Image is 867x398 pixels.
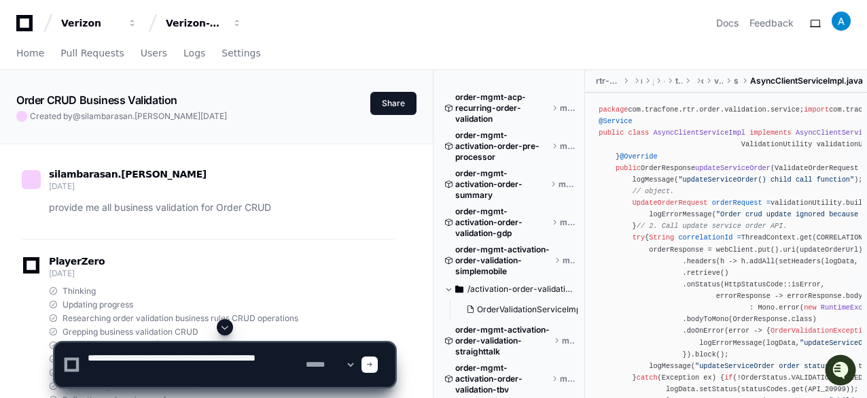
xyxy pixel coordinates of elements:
[766,199,771,207] span: =
[141,38,167,69] a: Users
[222,49,260,57] span: Settings
[16,93,177,107] app-text-character-animate: Order CRUD Business Validation
[824,353,860,390] iframe: Open customer support
[56,11,143,35] button: Verizon
[49,169,207,180] span: silambarasan.[PERSON_NAME]
[832,12,851,31] img: ACg8ocKz7EBFCnWPdTv19o9m_nca3N0OVJEOQCGwElfmCyRVJ95dZw=s96-c
[63,286,96,297] span: Thinking
[166,16,224,30] div: Verizon-Clarify-Order-Management
[620,152,657,161] span: @Override
[701,76,703,86] span: order
[633,187,675,195] span: // object.
[804,303,816,312] span: new
[637,222,788,230] span: // 2. Call update service order API.
[596,76,620,86] span: rtr-order-validation
[120,182,148,193] span: [DATE]
[113,182,118,193] span: •
[455,130,549,163] span: order-mgmt-activation-order-pre-processor
[60,38,124,69] a: Pull Requests
[675,76,682,86] span: tracfone
[560,217,575,228] span: master
[560,103,575,114] span: master
[42,182,110,193] span: [PERSON_NAME]
[370,92,417,115] button: Share
[599,105,628,114] span: package
[714,76,723,86] span: validation
[599,129,624,137] span: public
[14,101,38,125] img: 1756235613930-3d25f9e4-fa56-45dd-b3ad-e072dfbd1548
[63,299,133,310] span: Updating progress
[49,200,395,216] p: provide me all business validation for Order CRUD
[160,11,247,35] button: Verizon-Clarify-Order-Management
[211,145,247,161] button: See all
[16,38,44,69] a: Home
[461,300,578,319] button: OrderValidationServiceImpl.java
[804,105,829,114] span: import
[749,129,792,137] span: implements
[49,181,74,191] span: [DATE]
[616,164,641,172] span: public
[563,255,576,266] span: master
[14,148,91,159] div: Past conversations
[467,284,575,295] span: /activation-order-validation-simplemobile/src/main/java/com/tracfone/activation/order/validation/...
[455,92,549,125] span: order-mgmt-acp-recurring-order-validation
[734,76,739,86] span: service
[737,233,741,242] span: =
[477,304,601,315] span: OrderValidationServiceImpl.java
[96,212,164,222] a: Powered byPylon
[183,38,205,69] a: Logs
[444,278,575,300] button: /activation-order-validation-simplemobile/src/main/java/com/tracfone/activation/order/validation/...
[14,169,35,190] img: Matt Kasner
[14,13,41,40] img: PlayerZero
[649,233,674,242] span: String
[135,212,164,222] span: Pylon
[29,101,53,125] img: 7521149027303_d2c55a7ec3fe4098c2f6_72.png
[16,49,44,57] span: Home
[599,117,632,125] span: @Service
[61,101,223,114] div: Start new chat
[664,76,665,86] span: com
[63,313,298,324] span: Researching order validation business rules CRUD operations
[633,199,708,207] span: UpdateOrderRequest
[749,16,794,30] button: Feedback
[27,182,38,193] img: 1756235613930-3d25f9e4-fa56-45dd-b3ad-e072dfbd1548
[222,38,260,69] a: Settings
[559,179,575,190] span: master
[81,111,200,121] span: silambarasan.[PERSON_NAME]
[455,206,549,239] span: order-mgmt-activation-order-validation-gdp
[200,111,227,121] span: [DATE]
[60,49,124,57] span: Pull Requests
[14,54,247,76] div: Welcome
[455,244,552,277] span: order-mgmt-activation-order-validation-simplemobile
[628,129,649,137] span: class
[678,233,732,242] span: correlationId
[73,111,81,121] span: @
[712,199,762,207] span: orderRequest
[750,76,863,86] span: AsyncClientServiceImpl.java
[633,233,645,242] span: try
[183,49,205,57] span: Logs
[455,281,463,297] svg: Directory
[653,129,745,137] span: AsyncClientServiceImpl
[678,176,854,184] span: "updateServiceOrder() child call function"
[716,16,739,30] a: Docs
[30,111,227,122] span: Created by
[61,114,212,125] div: We're offline, but we'll be back soon!
[455,168,548,201] span: order-mgmt-activation-order-summary
[49,268,74,278] span: [DATE]
[231,105,247,121] button: Start new chat
[695,164,771,172] span: updateServiceOrder
[141,49,167,57] span: Users
[61,16,120,30] div: Verizon
[49,257,105,265] span: PlayerZero
[560,141,575,152] span: master
[641,76,642,86] span: main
